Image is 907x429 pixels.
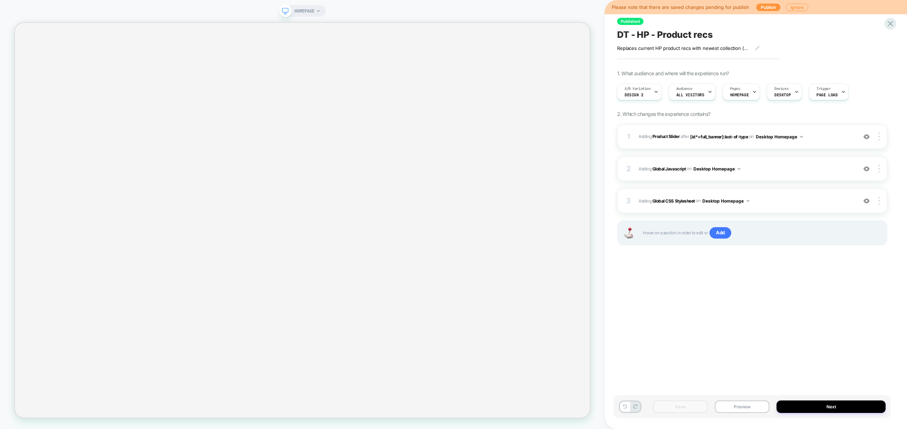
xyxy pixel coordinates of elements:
[617,29,713,40] span: DT - HP - Product recs
[756,132,803,141] button: Desktop Homepage
[625,92,644,97] span: design 2
[653,400,708,413] button: Save
[709,227,731,239] span: Add
[774,92,791,97] span: DESKTOP
[639,196,854,205] span: Adding
[617,45,749,51] span: Replaces current HP product recs with newest collection (pre fall 2025)
[730,86,740,91] span: Pages
[652,166,686,171] b: Global Javascript
[786,4,808,11] button: Ignore
[652,134,680,139] b: Product Slider
[676,92,704,97] span: All Visitors
[617,18,644,25] span: Published
[643,227,880,239] span: Hover on a section in order to edit or
[816,92,837,97] span: Page Load
[878,165,880,173] img: close
[294,5,314,17] span: HOMEPAGE
[621,228,636,239] img: Joystick
[864,198,870,204] img: crossed eye
[730,92,749,97] span: HOMEPAGE
[816,86,830,91] span: Trigger
[749,133,754,141] span: on
[800,136,803,138] img: down arrow
[747,200,749,202] img: down arrow
[774,86,788,91] span: Devices
[625,162,632,175] div: 2
[617,70,729,76] span: 1. What audience and where will the experience run?
[681,134,690,139] span: AFTER
[756,4,780,11] button: Publish
[639,164,854,173] span: Adding
[864,166,870,172] img: crossed eye
[693,164,741,173] button: Desktop Homepage
[878,133,880,141] img: close
[676,86,692,91] span: Audience
[625,86,651,91] span: A/B Variation
[777,400,886,413] button: Next
[702,196,749,205] button: Desktop Homepage
[715,400,769,413] button: Preview
[878,197,880,205] img: close
[617,111,710,117] span: 2. Which changes the experience contains?
[687,165,691,173] span: on
[738,168,741,170] img: down arrow
[696,197,700,205] span: on
[652,198,695,203] b: Global CSS Stylesheet
[625,130,632,143] div: 1
[864,134,870,140] img: crossed eye
[639,134,680,139] span: Adding
[690,134,748,139] span: [id*=full_banner]:last-of-type
[625,194,632,207] div: 3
